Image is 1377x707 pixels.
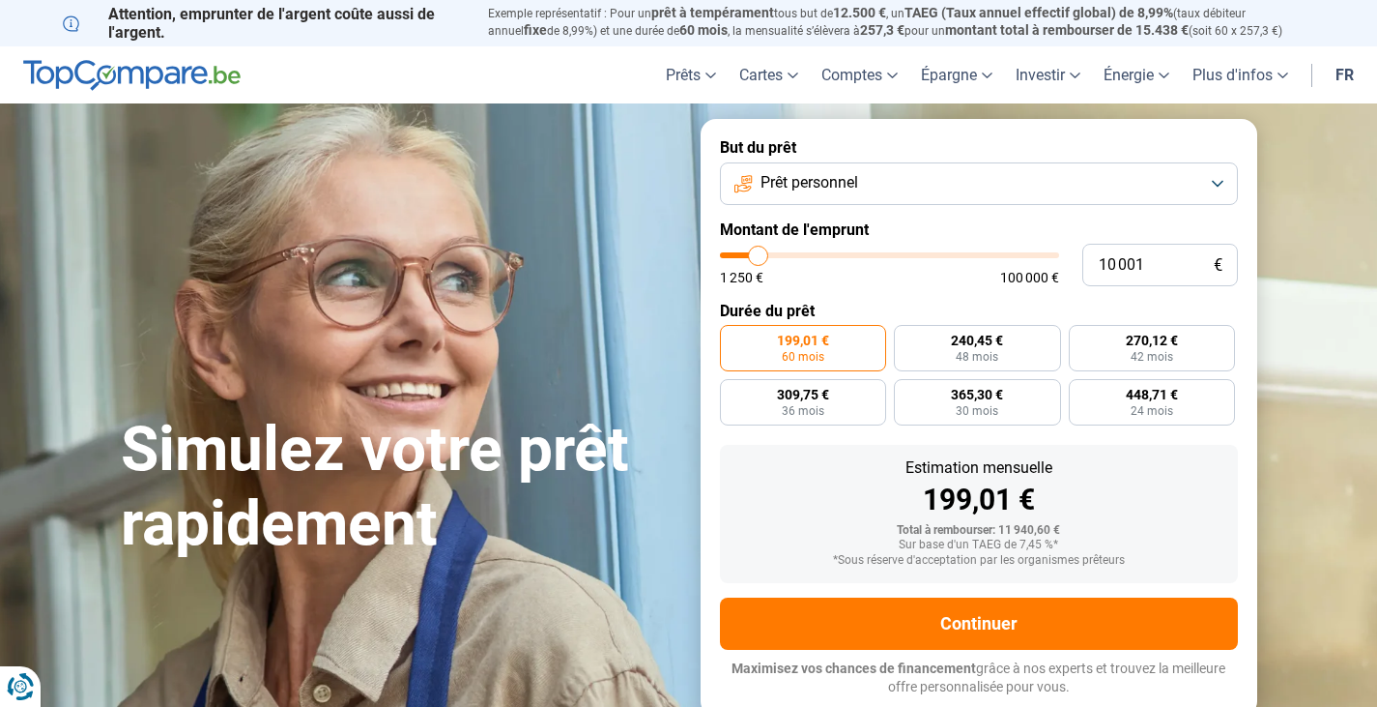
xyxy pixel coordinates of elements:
[735,460,1222,476] div: Estimation mensuelle
[488,5,1315,40] p: Exemple représentatif : Pour un tous but de , un (taux débiteur annuel de 8,99%) et une durée de ...
[23,60,241,91] img: TopCompare
[1092,46,1181,103] a: Énergie
[651,5,774,20] span: prêt à tempérament
[1181,46,1300,103] a: Plus d'infos
[782,351,824,363] span: 60 mois
[1126,334,1178,347] span: 270,12 €
[735,524,1222,538] div: Total à rembourser: 11 940,60 €
[720,162,1238,205] button: Prêt personnel
[720,271,763,284] span: 1 250 €
[1126,388,1178,401] span: 448,71 €
[735,486,1222,515] div: 199,01 €
[760,172,858,193] span: Prêt personnel
[956,351,998,363] span: 48 mois
[720,138,1238,157] label: But du prêt
[860,22,904,38] span: 257,3 €
[956,405,998,417] span: 30 mois
[777,334,829,347] span: 199,01 €
[810,46,909,103] a: Comptes
[909,46,1004,103] a: Épargne
[735,539,1222,552] div: Sur base d'un TAEG de 7,45 %*
[735,554,1222,568] div: *Sous réserve d'acceptation par les organismes prêteurs
[1004,46,1092,103] a: Investir
[524,22,547,38] span: fixe
[720,302,1238,320] label: Durée du prêt
[951,388,1003,401] span: 365,30 €
[732,661,976,676] span: Maximisez vos chances de financement
[1000,271,1059,284] span: 100 000 €
[679,22,728,38] span: 60 mois
[1214,257,1222,274] span: €
[728,46,810,103] a: Cartes
[904,5,1173,20] span: TAEG (Taux annuel effectif global) de 8,99%
[63,5,465,42] p: Attention, emprunter de l'argent coûte aussi de l'argent.
[720,598,1238,650] button: Continuer
[945,22,1189,38] span: montant total à rembourser de 15.438 €
[654,46,728,103] a: Prêts
[720,221,1238,239] label: Montant de l'emprunt
[1324,46,1365,103] a: fr
[121,413,677,562] h1: Simulez votre prêt rapidement
[777,388,829,401] span: 309,75 €
[951,334,1003,347] span: 240,45 €
[1131,351,1173,363] span: 42 mois
[1131,405,1173,417] span: 24 mois
[720,660,1238,697] p: grâce à nos experts et trouvez la meilleure offre personnalisée pour vous.
[833,5,886,20] span: 12.500 €
[782,405,824,417] span: 36 mois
